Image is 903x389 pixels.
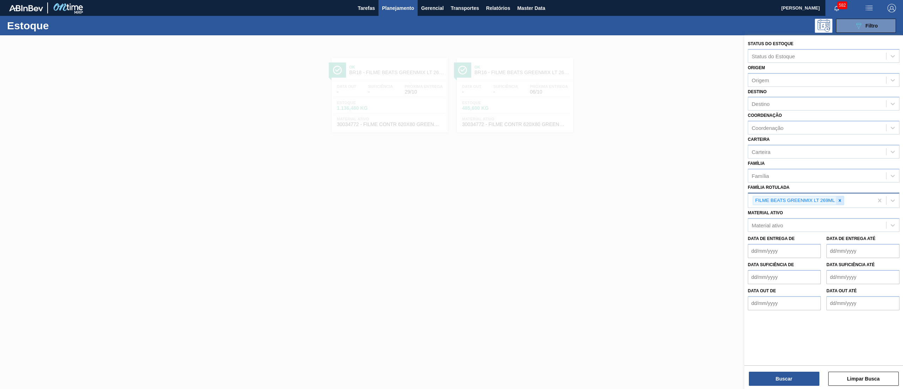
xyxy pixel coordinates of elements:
[748,288,776,293] label: Data out de
[825,3,848,13] button: Notificações
[752,222,783,228] div: Material ativo
[752,101,770,107] div: Destino
[748,41,793,46] label: Status do Estoque
[421,4,444,12] span: Gerencial
[7,22,117,30] h1: Estoque
[748,244,821,258] input: dd/mm/yyyy
[826,244,899,258] input: dd/mm/yyyy
[748,137,770,142] label: Carteira
[748,262,794,267] label: Data suficiência de
[826,296,899,310] input: dd/mm/yyyy
[752,149,770,155] div: Carteira
[826,236,875,241] label: Data de Entrega até
[837,1,847,9] span: 582
[358,4,375,12] span: Tarefas
[752,173,769,179] div: Família
[826,262,875,267] label: Data suficiência até
[826,288,857,293] label: Data out até
[748,270,821,284] input: dd/mm/yyyy
[748,210,783,215] label: Material ativo
[836,19,896,33] button: Filtro
[382,4,414,12] span: Planejamento
[865,4,873,12] img: userActions
[748,113,782,118] label: Coordenação
[753,196,836,205] div: FILME BEATS GREENMIX LT 269ML
[748,161,765,166] label: Família
[826,270,899,284] input: dd/mm/yyyy
[752,125,783,131] div: Coordenação
[748,236,795,241] label: Data de Entrega de
[748,89,766,94] label: Destino
[887,4,896,12] img: Logout
[866,23,878,29] span: Filtro
[517,4,545,12] span: Master Data
[815,19,832,33] div: Pogramando: nenhum usuário selecionado
[486,4,510,12] span: Relatórios
[752,53,795,59] div: Status do Estoque
[748,185,789,190] label: Família Rotulada
[9,5,43,11] img: TNhmsLtSVTkK8tSr43FrP2fwEKptu5GPRR3wAAAABJRU5ErkJggg==
[748,296,821,310] input: dd/mm/yyyy
[451,4,479,12] span: Transportes
[752,77,769,83] div: Origem
[748,65,765,70] label: Origem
